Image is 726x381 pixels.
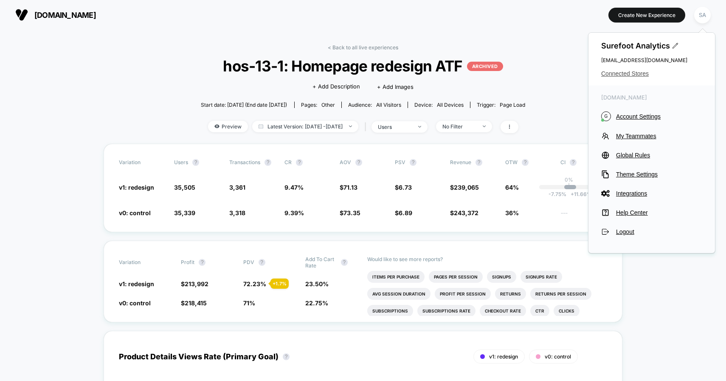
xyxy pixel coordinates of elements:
[437,102,464,108] span: all devices
[489,353,518,360] span: v1: redesign
[119,184,154,191] span: v1: redesign
[367,305,413,317] li: Subscriptions
[568,183,570,189] p: |
[616,113,702,120] span: Account Settings
[429,271,483,283] li: Pages Per Session
[181,299,207,307] span: $
[608,8,685,23] button: Create New Experience
[395,184,412,191] span: $
[119,299,151,307] span: v0: control
[601,208,702,217] button: Help Center
[201,102,287,108] span: Start date: [DATE] (End date [DATE])
[616,171,702,178] span: Theme Settings
[549,191,566,197] span: -7.75 %
[505,209,519,216] span: 36%
[363,121,371,133] span: |
[243,259,254,265] span: PDV
[119,256,166,269] span: Variation
[229,159,260,165] span: Transactions
[343,184,357,191] span: 71.13
[376,102,401,108] span: All Visitors
[217,57,509,75] span: hos-13-1: Homepage redesign ATF
[119,280,154,287] span: v1: redesign
[616,209,702,216] span: Help Center
[229,184,245,191] span: 3,361
[601,41,702,50] span: Surefoot Analytics
[616,133,702,139] span: My Teammates
[348,102,401,108] div: Audience:
[480,305,526,317] li: Checkout Rate
[284,209,304,216] span: 9.39 %
[601,170,702,179] button: Theme Settings
[395,159,405,165] span: PSV
[296,159,303,166] button: ?
[119,159,166,166] span: Variation
[616,190,702,197] span: Integrations
[530,305,549,317] li: Ctr
[13,8,98,22] button: [DOMAIN_NAME]
[410,159,416,166] button: ?
[477,102,525,108] div: Trigger:
[355,159,362,166] button: ?
[119,209,151,216] span: v0: control
[408,102,470,108] span: Device:
[601,111,611,121] i: G
[601,70,702,77] button: Connected Stores
[450,184,479,191] span: $
[15,9,28,21] img: Visually logo
[399,209,412,216] span: 6.89
[340,209,360,216] span: $
[601,57,702,63] span: [EMAIL_ADDRESS][DOMAIN_NAME]
[301,102,335,108] div: Pages:
[284,159,292,165] span: CR
[601,189,702,198] button: Integrations
[377,83,414,90] span: + Add Images
[505,184,519,191] span: 64%
[284,184,304,191] span: 9.47 %
[321,102,335,108] span: other
[208,121,248,132] span: Preview
[243,299,255,307] span: 71 %
[450,209,478,216] span: $
[560,210,607,217] span: ---
[265,159,271,166] button: ?
[467,62,503,71] p: ARCHIVED
[270,279,289,289] div: + 1.7 %
[283,353,290,360] button: ?
[483,125,486,127] img: end
[505,159,552,166] span: OTW
[181,259,194,265] span: Profit
[521,271,562,283] li: Signups Rate
[571,191,574,197] span: +
[341,259,348,266] button: ?
[450,159,471,165] span: Revenue
[259,124,263,128] img: calendar
[192,159,199,166] button: ?
[694,7,711,23] div: SA
[616,152,702,159] span: Global Rules
[601,227,702,236] button: Logout
[399,184,412,191] span: 6.73
[174,209,195,216] span: 35,339
[495,288,526,300] li: Returns
[570,159,577,166] button: ?
[565,176,573,183] p: 0%
[530,288,591,300] li: Returns Per Session
[418,126,421,128] img: end
[601,151,702,159] button: Global Rules
[395,209,412,216] span: $
[343,209,360,216] span: 73.35
[328,44,398,51] a: < Back to all live experiences
[349,125,352,127] img: end
[34,11,96,20] span: [DOMAIN_NAME]
[243,280,266,287] span: 72.23 %
[367,256,607,262] p: Would like to see more reports?
[259,259,265,266] button: ?
[692,6,713,24] button: SA
[545,353,571,360] span: v0: control
[616,228,702,235] span: Logout
[601,94,702,101] span: [DOMAIN_NAME]
[305,299,328,307] span: 22.75 %
[435,288,491,300] li: Profit Per Session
